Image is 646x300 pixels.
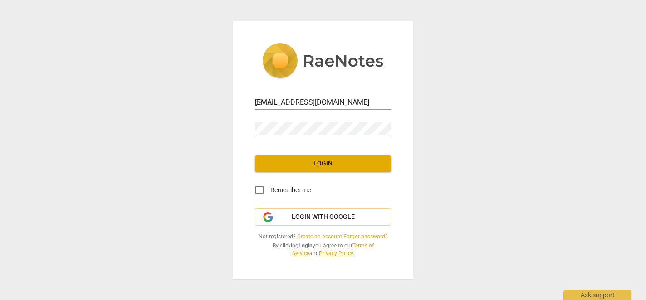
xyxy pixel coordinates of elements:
b: Login [299,242,313,249]
span: Not registered? | [255,233,391,241]
img: 5ac2273c67554f335776073100b6d88f.svg [262,43,384,80]
a: Privacy Policy [319,250,353,256]
span: Login with Google [292,213,355,222]
span: Login [262,159,384,168]
span: By clicking you agree to our and . [255,242,391,257]
a: Forgot password? [343,233,388,240]
a: Terms of Service [292,242,374,256]
span: Remember me [270,185,311,195]
div: Ask support [563,290,631,300]
button: Login [255,155,391,172]
a: Create an account [297,233,342,240]
button: Login with Google [255,208,391,226]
